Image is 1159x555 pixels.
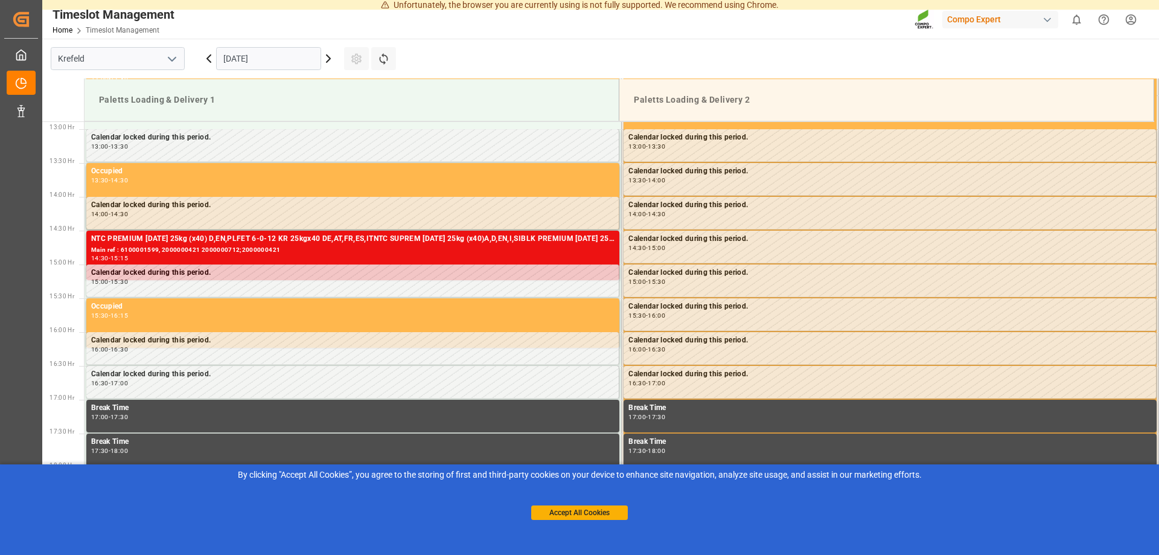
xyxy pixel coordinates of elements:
div: 15:00 [628,279,646,284]
span: 17:30 Hr [49,428,74,435]
div: 17:00 [628,414,646,420]
button: Accept All Cookies [531,505,628,520]
div: 17:30 [648,414,665,420]
div: - [109,347,110,352]
div: 15:00 [648,245,665,251]
span: 14:00 Hr [49,191,74,198]
div: Paletts Loading & Delivery 1 [94,89,609,111]
div: By clicking "Accept All Cookies”, you agree to the storing of first and third-party cookies on yo... [8,469,1151,481]
div: 15:30 [648,279,665,284]
div: 13:00 [91,144,109,149]
div: 15:00 [91,279,109,284]
div: 16:30 [91,380,109,386]
div: 14:00 [91,211,109,217]
div: 17:00 [91,414,109,420]
div: 16:30 [628,380,646,386]
span: 15:30 Hr [49,293,74,300]
span: 15:00 Hr [49,259,74,266]
div: 14:30 [648,211,665,217]
div: - [109,448,110,454]
div: Break Time [91,402,615,414]
div: - [646,144,648,149]
div: Break Time [91,436,615,448]
div: - [109,313,110,318]
div: Break Time [628,402,1152,414]
div: Calendar locked during this period. [91,199,614,211]
div: Calendar locked during this period. [628,301,1151,313]
button: show 0 new notifications [1063,6,1090,33]
div: Calendar locked during this period. [628,165,1151,178]
div: 15:15 [110,255,128,261]
div: - [109,279,110,284]
div: 16:00 [628,347,646,352]
div: 13:30 [648,144,665,149]
div: Calendar locked during this period. [91,267,614,279]
div: Compo Expert [942,11,1058,28]
span: 13:30 Hr [49,158,74,164]
input: Type to search/select [51,47,185,70]
button: Compo Expert [942,8,1063,31]
span: 14:30 Hr [49,225,74,232]
div: 16:15 [110,313,128,318]
div: 17:30 [628,448,646,454]
div: 14:00 [628,211,646,217]
div: Occupied [91,165,615,178]
div: 16:30 [648,347,665,352]
span: 16:00 Hr [49,327,74,333]
div: 17:30 [91,448,109,454]
div: 14:30 [91,255,109,261]
div: Calendar locked during this period. [628,233,1151,245]
div: - [646,448,648,454]
div: - [646,279,648,284]
div: 17:00 [110,380,128,386]
input: DD.MM.YYYY [216,47,321,70]
div: 13:30 [628,178,646,183]
div: Occupied [91,301,615,313]
div: Timeslot Management [53,5,174,24]
div: - [646,347,648,352]
div: 13:30 [91,178,109,183]
div: Calendar locked during this period. [628,368,1151,380]
div: 13:00 [628,144,646,149]
div: 15:30 [110,279,128,284]
div: - [646,313,648,318]
div: 17:00 [648,380,665,386]
div: - [109,144,110,149]
div: 18:00 [110,448,128,454]
span: 16:30 Hr [49,361,74,367]
div: Calendar locked during this period. [628,267,1151,279]
div: 15:30 [91,313,109,318]
div: NTC PREMIUM [DATE] 25kg (x40) D,EN,PLFET 6-0-12 KR 25kgx40 DE,AT,FR,ES,ITNTC SUPREM [DATE] 25kg (... [91,233,615,245]
div: - [646,245,648,251]
div: Calendar locked during this period. [628,132,1151,144]
div: 14:30 [628,245,646,251]
img: Screenshot%202023-09-29%20at%2010.02.21.png_1712312052.png [915,9,934,30]
div: 14:30 [110,178,128,183]
div: 17:30 [110,414,128,420]
div: Break Time [628,436,1152,448]
div: 16:30 [110,347,128,352]
div: Calendar locked during this period. [91,368,614,380]
div: 16:00 [648,313,665,318]
button: open menu [162,50,180,68]
span: 17:00 Hr [49,394,74,401]
span: 13:00 Hr [49,124,74,130]
div: Paletts Loading & Delivery 2 [629,89,1144,111]
div: Main ref : 6100001599, 2000000421 2000000712;2000000421 [91,245,615,255]
div: 16:00 [91,347,109,352]
div: Calendar locked during this period. [91,335,614,347]
span: 18:00 Hr [49,462,74,469]
div: - [109,380,110,386]
div: Calendar locked during this period. [91,132,614,144]
div: 14:00 [648,178,665,183]
div: - [646,178,648,183]
div: - [109,414,110,420]
div: 15:30 [628,313,646,318]
div: 14:30 [110,211,128,217]
div: - [646,211,648,217]
div: Calendar locked during this period. [628,335,1151,347]
div: - [646,414,648,420]
div: - [646,380,648,386]
button: Help Center [1090,6,1117,33]
div: - [109,211,110,217]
